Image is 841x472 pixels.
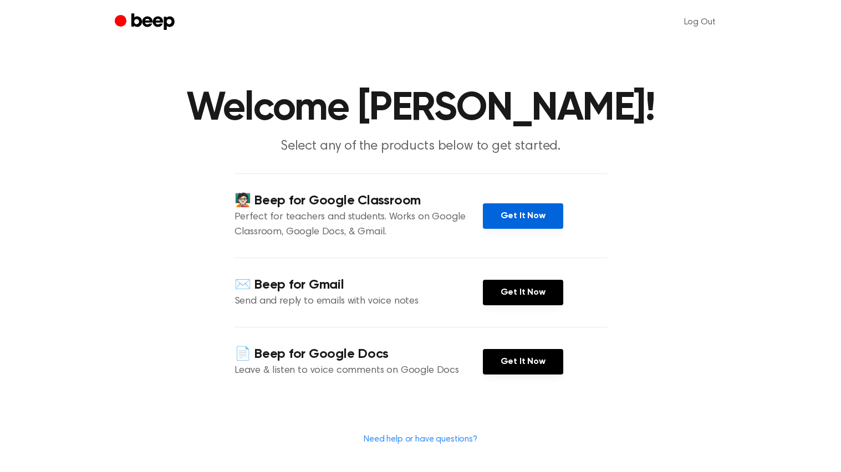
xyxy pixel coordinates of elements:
a: Get It Now [483,203,563,229]
p: Send and reply to emails with voice notes [235,294,483,309]
a: Need help or have questions? [364,435,477,444]
h4: ✉️ Beep for Gmail [235,276,483,294]
p: Leave & listen to voice comments on Google Docs [235,363,483,378]
p: Perfect for teachers and students. Works on Google Classroom, Google Docs, & Gmail. [235,210,483,240]
a: Get It Now [483,280,563,305]
h4: 🧑🏻‍🏫 Beep for Google Classroom [235,192,483,210]
h1: Welcome [PERSON_NAME]! [137,89,705,129]
h4: 📄 Beep for Google Docs [235,345,483,363]
a: Log Out [673,9,727,35]
a: Beep [115,12,177,33]
a: Get It Now [483,349,563,374]
p: Select any of the products below to get started. [208,137,634,156]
